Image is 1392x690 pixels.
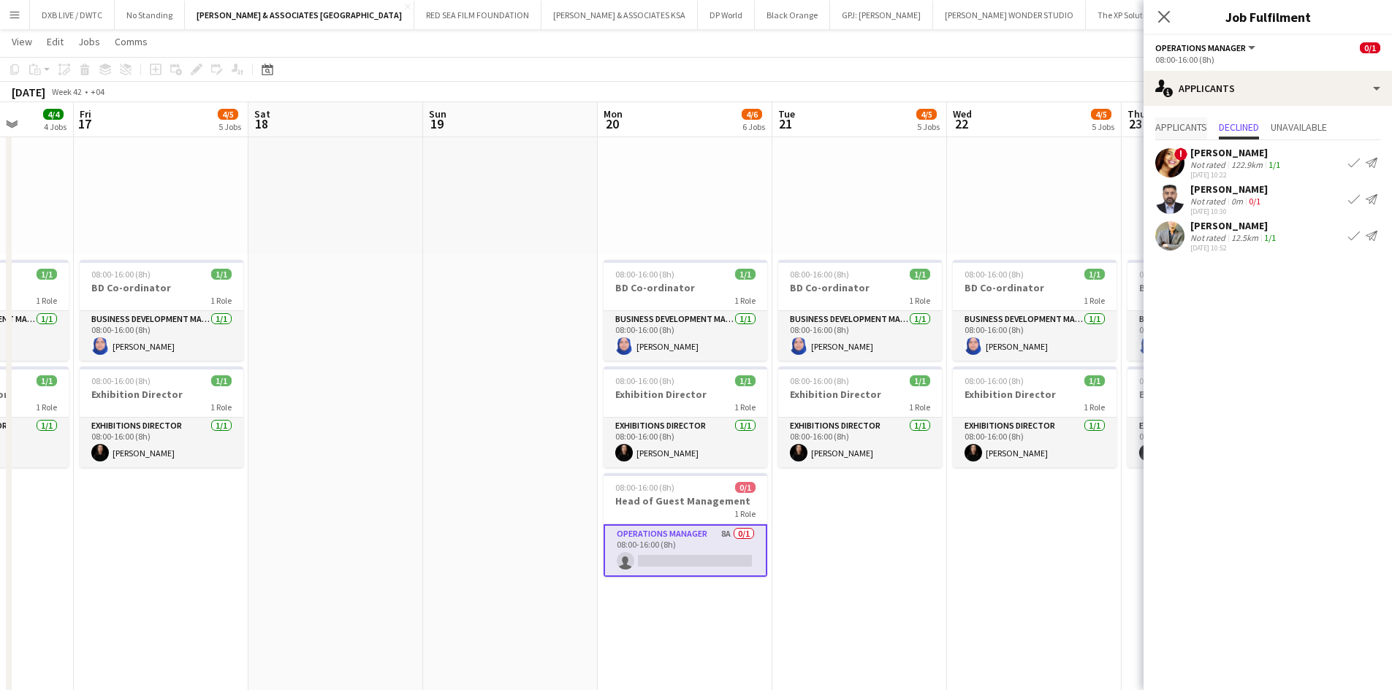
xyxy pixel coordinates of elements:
app-job-card: 08:00-16:00 (8h)1/1Exhibition Director1 RoleExhibitions Director1/108:00-16:00 (8h)[PERSON_NAME] [604,367,767,467]
span: Mon [604,107,623,120]
span: 08:00-16:00 (8h) [91,375,151,386]
span: 1/1 [37,375,57,386]
span: 1/1 [910,375,930,386]
app-job-card: 08:00-16:00 (8h)0/1Head of Guest Management1 RoleOperations Manager8A0/108:00-16:00 (8h) [604,473,767,577]
span: 1/1 [735,375,756,386]
span: Fri [80,107,91,120]
app-card-role: Business Development Manager1/108:00-16:00 (8h)[PERSON_NAME] [80,311,243,361]
a: View [6,32,38,51]
app-card-role: Business Development Manager1/108:00-16:00 (8h)[PERSON_NAME] [778,311,942,361]
h3: Exhibition Director [604,388,767,401]
span: 1 Role [210,402,232,413]
app-card-role: Exhibitions Director1/108:00-16:00 (8h)[PERSON_NAME] [1127,418,1291,467]
app-job-card: 08:00-16:00 (8h)1/1Exhibition Director1 RoleExhibitions Director1/108:00-16:00 (8h)[PERSON_NAME] [953,367,1117,467]
span: 08:00-16:00 (8h) [615,482,674,493]
span: 1/1 [1084,375,1105,386]
app-card-role: Exhibitions Director1/108:00-16:00 (8h)[PERSON_NAME] [953,418,1117,467]
div: 08:00-16:00 (8h)1/1Exhibition Director1 RoleExhibitions Director1/108:00-16:00 (8h)[PERSON_NAME] [778,367,942,467]
span: 1/1 [211,269,232,280]
span: 08:00-16:00 (8h) [91,269,151,280]
span: 1 Role [734,295,756,306]
span: 08:00-16:00 (8h) [790,269,849,280]
span: Sun [429,107,446,120]
span: 1/1 [37,269,57,280]
div: 5 Jobs [218,121,241,132]
button: DXB LIVE / DWTC [30,1,115,29]
span: 0/1 [1360,42,1380,53]
div: [DATE] 10:30 [1190,207,1268,216]
app-skills-label: 1/1 [1269,159,1280,170]
span: 1 Role [1084,295,1105,306]
div: +04 [91,86,104,97]
h3: BD Co-ordinator [953,281,1117,294]
button: DP World [698,1,755,29]
app-card-role: Exhibitions Director1/108:00-16:00 (8h)[PERSON_NAME] [604,418,767,467]
div: [PERSON_NAME] [1190,219,1279,232]
h3: BD Co-ordinator [1127,281,1291,294]
span: 23 [1125,115,1146,132]
span: 08:00-16:00 (8h) [965,375,1024,386]
span: 1 Role [734,508,756,519]
div: 4 Jobs [44,121,66,132]
button: [PERSON_NAME] & ASSOCIATES KSA [541,1,698,29]
div: 12.5km [1228,232,1261,243]
div: 0m [1228,196,1246,207]
span: 1 Role [909,402,930,413]
h3: BD Co-ordinator [80,281,243,294]
h3: Exhibition Director [953,388,1117,401]
app-job-card: 08:00-16:00 (8h)1/1BD Co-ordinator1 RoleBusiness Development Manager1/108:00-16:00 (8h)[PERSON_NAME] [778,260,942,361]
app-card-role: Business Development Manager1/108:00-16:00 (8h)[PERSON_NAME] [604,311,767,361]
app-job-card: 08:00-16:00 (8h)1/1BD Co-ordinator1 RoleBusiness Development Manager1/108:00-16:00 (8h)[PERSON_NAME] [604,260,767,361]
app-card-role: Operations Manager8A0/108:00-16:00 (8h) [604,524,767,577]
app-job-card: 08:00-16:00 (8h)1/1BD Co-ordinator1 RoleBusiness Development Manager1/108:00-16:00 (8h)[PERSON_NAME] [1127,260,1291,361]
div: Not rated [1190,159,1228,170]
span: Edit [47,35,64,48]
span: 08:00-16:00 (8h) [615,269,674,280]
span: Operations Manager [1155,42,1246,53]
h3: Head of Guest Management [604,494,767,507]
button: RED SEA FILM FOUNDATION [414,1,541,29]
app-card-role: Business Development Manager1/108:00-16:00 (8h)[PERSON_NAME] [1127,311,1291,361]
app-job-card: 08:00-16:00 (8h)1/1BD Co-ordinator1 RoleBusiness Development Manager1/108:00-16:00 (8h)[PERSON_NAME] [80,260,243,361]
div: 5 Jobs [917,121,940,132]
span: Week 42 [48,86,85,97]
div: [PERSON_NAME] [1190,183,1268,196]
button: Operations Manager [1155,42,1258,53]
span: 4/5 [916,109,937,120]
span: Comms [115,35,148,48]
span: 19 [427,115,446,132]
app-job-card: 08:00-16:00 (8h)1/1BD Co-ordinator1 RoleBusiness Development Manager1/108:00-16:00 (8h)[PERSON_NAME] [953,260,1117,361]
span: 4/5 [218,109,238,120]
span: 1/1 [735,269,756,280]
span: Applicants [1155,122,1207,132]
button: GPJ: [PERSON_NAME] [830,1,933,29]
span: 20 [601,115,623,132]
div: 6 Jobs [742,121,765,132]
span: 1 Role [734,402,756,413]
h3: Exhibition Director [80,388,243,401]
span: Tue [778,107,795,120]
span: 0/1 [735,482,756,493]
span: Unavailable [1271,122,1327,132]
button: The XP Solutions KSA [1086,1,1187,29]
span: Thu [1127,107,1146,120]
h3: Exhibition Director [778,388,942,401]
span: Declined [1219,122,1259,132]
span: 08:00-16:00 (8h) [965,269,1024,280]
span: 4/4 [43,109,64,120]
span: 1/1 [211,375,232,386]
app-skills-label: 0/1 [1249,196,1260,207]
app-job-card: 08:00-16:00 (8h)1/1Exhibition Director1 RoleExhibitions Director1/108:00-16:00 (8h)[PERSON_NAME] [1127,367,1291,467]
div: [DATE] [12,85,45,99]
span: 1 Role [909,295,930,306]
span: 22 [951,115,972,132]
span: ! [1174,147,1187,161]
div: [PERSON_NAME] [1190,146,1283,159]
